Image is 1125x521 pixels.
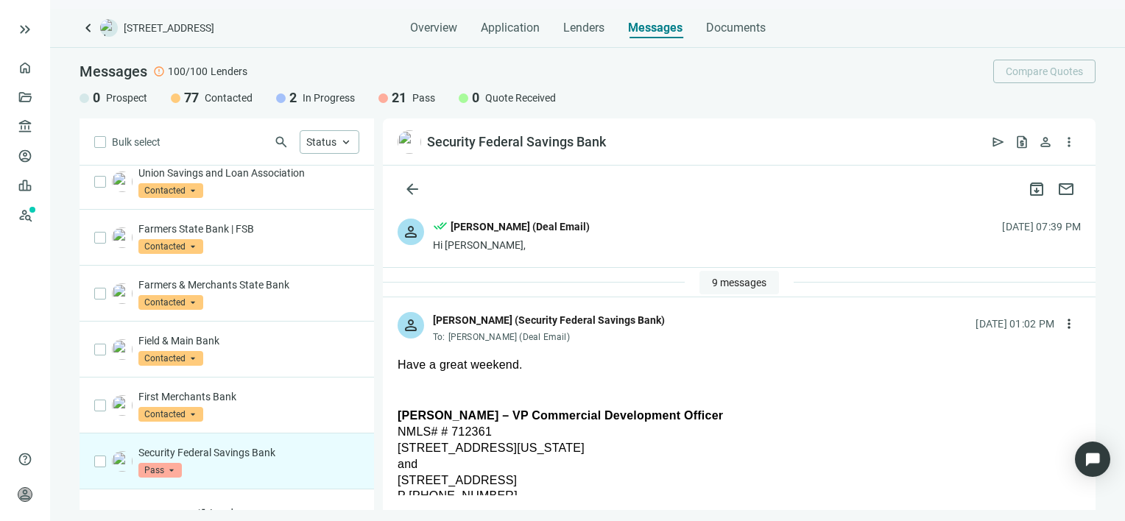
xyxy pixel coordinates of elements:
[1062,316,1076,331] span: more_vert
[1002,219,1081,235] div: [DATE] 07:39 PM
[1057,180,1075,198] span: mail
[433,312,665,328] div: [PERSON_NAME] (Security Federal Savings Bank)
[412,91,435,105] span: Pass
[410,21,457,35] span: Overview
[1038,135,1053,149] span: person
[1057,312,1081,336] button: more_vert
[987,130,1010,154] button: send
[112,395,133,416] img: 82ed4670-6f99-4007-bc2a-07e90399e5f0.png
[80,19,97,37] a: keyboard_arrow_left
[138,389,359,404] p: First Merchants Bank
[993,60,1096,83] button: Compare Quotes
[485,91,556,105] span: Quote Received
[481,21,540,35] span: Application
[138,166,359,180] p: Union Savings and Loan Association
[80,63,147,80] span: Messages
[1022,174,1051,204] button: archive
[138,277,359,292] p: Farmers & Merchants State Bank
[18,487,32,502] span: person
[195,507,207,519] span: sync
[402,316,420,334] span: person
[138,183,203,198] span: Contacted
[1051,174,1081,204] button: mail
[706,21,766,35] span: Documents
[398,174,427,204] button: arrow_back
[392,89,406,107] span: 21
[306,136,336,148] span: Status
[16,21,34,38] button: keyboard_double_arrow_right
[112,339,133,360] img: db6f25dc-7808-43be-a3fa-a4f2103cb24d
[168,64,208,79] span: 100/100
[93,89,100,107] span: 0
[138,463,182,478] span: Pass
[303,91,355,105] span: In Progress
[112,171,133,192] img: f65f725e-21d4-45c2-8664-a03668ea156b
[289,89,297,107] span: 2
[124,21,214,35] span: [STREET_ADDRESS]
[274,135,289,149] span: search
[339,135,353,149] span: keyboard_arrow_up
[18,119,28,134] span: account_balance
[1028,180,1045,198] span: archive
[100,19,118,37] img: deal-logo
[211,64,247,79] span: Lenders
[472,89,479,107] span: 0
[433,219,448,238] span: done_all
[1075,442,1110,477] div: Open Intercom Messenger
[106,91,147,105] span: Prospect
[112,227,133,248] img: 2c88e664-cc96-4e2a-8fbd-3b21eda509da
[138,351,203,366] span: Contacted
[448,332,570,342] span: [PERSON_NAME] (Deal Email)
[138,221,359,236] p: Farmers State Bank | FSB
[138,239,203,254] span: Contacted
[138,407,203,422] span: Contacted
[427,133,606,151] div: Security Federal Savings Bank
[712,277,766,288] span: 9 messages
[563,21,604,35] span: Lenders
[1015,135,1029,149] span: request_quote
[991,135,1006,149] span: send
[112,134,161,150] span: Bulk select
[628,21,683,35] span: Messages
[403,180,421,198] span: arrow_back
[699,271,779,294] button: 9 messages
[1034,130,1057,154] button: person
[451,219,590,235] div: [PERSON_NAME] (Deal Email)
[138,295,203,310] span: Contacted
[153,65,165,77] span: error
[184,89,199,107] span: 77
[205,91,253,105] span: Contacted
[433,238,590,252] div: Hi [PERSON_NAME],
[112,283,133,304] img: ddcc0ba9-5258-4ad9-b325-d1657596f37e
[398,130,421,154] img: e3ee4483-6f5e-434f-ad04-46e9f3a94692
[1010,130,1034,154] button: request_quote
[112,451,133,472] img: e3ee4483-6f5e-434f-ad04-46e9f3a94692
[210,507,259,519] span: Load more
[138,333,359,348] p: Field & Main Bank
[976,316,1054,332] div: [DATE] 01:02 PM
[18,452,32,467] span: help
[433,331,665,343] div: To:
[1062,135,1076,149] span: more_vert
[138,445,359,460] p: Security Federal Savings Bank
[402,223,420,241] span: person
[1057,130,1081,154] button: more_vert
